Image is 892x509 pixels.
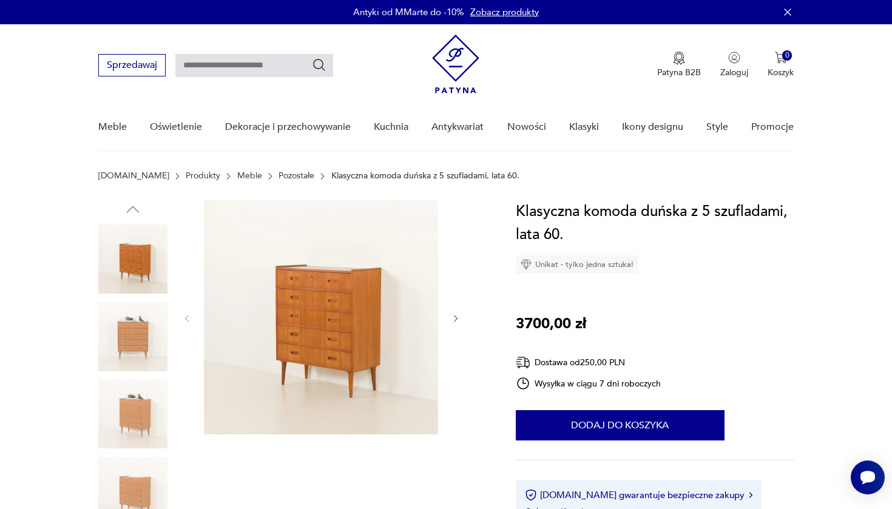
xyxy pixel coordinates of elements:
a: Produkty [186,171,220,181]
button: Zaloguj [720,52,748,78]
img: Ikona dostawy [516,355,530,370]
img: Ikona certyfikatu [525,489,537,501]
div: Unikat - tylko jedna sztuka! [516,255,638,274]
p: Klasyczna komoda duńska z 5 szufladami, lata 60. [331,171,519,181]
a: Zobacz produkty [470,6,539,18]
p: Koszyk [768,67,794,78]
a: Antykwariat [431,104,484,150]
p: Antyki od MMarte do -10% [353,6,464,18]
img: Ikonka użytkownika [728,52,740,64]
a: Nowości [507,104,546,150]
button: Sprzedawaj [98,54,166,76]
a: Klasyki [569,104,599,150]
a: Promocje [751,104,794,150]
div: Dostawa od 250,00 PLN [516,355,661,370]
img: Zdjęcie produktu Klasyczna komoda duńska z 5 szufladami, lata 60. [98,224,167,294]
a: Oświetlenie [150,104,202,150]
img: Ikona koszyka [775,52,787,64]
p: Zaloguj [720,67,748,78]
a: Ikony designu [622,104,683,150]
div: 0 [782,50,792,61]
a: Ikona medaluPatyna B2B [657,52,701,78]
a: Pozostałe [279,171,314,181]
img: Zdjęcie produktu Klasyczna komoda duńska z 5 szufladami, lata 60. [98,379,167,448]
a: Sprzedawaj [98,62,166,70]
a: Meble [98,104,127,150]
p: Patyna B2B [657,67,701,78]
button: [DOMAIN_NAME] gwarantuje bezpieczne zakupy [525,489,752,501]
a: [DOMAIN_NAME] [98,171,169,181]
a: Kuchnia [374,104,408,150]
div: Wysyłka w ciągu 7 dni roboczych [516,376,661,391]
iframe: Smartsupp widget button [851,460,885,494]
img: Ikona strzałki w prawo [749,492,752,498]
a: Dekoracje i przechowywanie [225,104,351,150]
img: Ikona medalu [673,52,685,65]
a: Style [706,104,728,150]
img: Zdjęcie produktu Klasyczna komoda duńska z 5 szufladami, lata 60. [98,302,167,371]
button: Patyna B2B [657,52,701,78]
button: 0Koszyk [768,52,794,78]
a: Meble [237,171,262,181]
img: Ikona diamentu [521,259,532,270]
p: 3700,00 zł [516,312,586,335]
button: Szukaj [312,58,326,72]
img: Patyna - sklep z meblami i dekoracjami vintage [432,35,479,93]
h1: Klasyczna komoda duńska z 5 szufladami, lata 60. [516,200,794,246]
img: Zdjęcie produktu Klasyczna komoda duńska z 5 szufladami, lata 60. [204,200,438,434]
button: Dodaj do koszyka [516,410,725,440]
